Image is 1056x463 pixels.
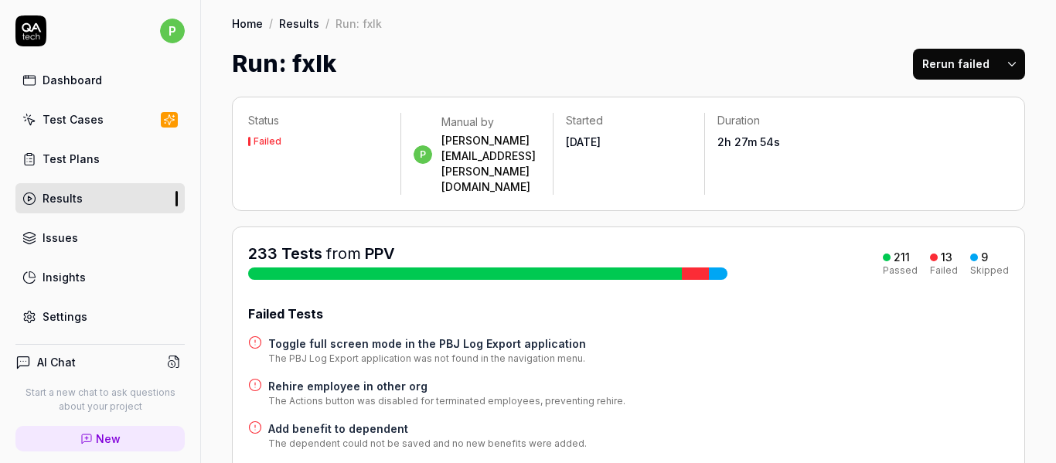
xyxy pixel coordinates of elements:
[96,431,121,447] span: New
[43,308,87,325] div: Settings
[15,104,185,134] a: Test Cases
[941,250,952,264] div: 13
[268,420,587,437] a: Add benefit to dependent
[269,15,273,31] div: /
[15,386,185,414] p: Start a new chat to ask questions about your project
[325,15,329,31] div: /
[365,244,395,263] a: PPV
[441,114,540,130] div: Manual by
[717,135,780,148] time: 2h 27m 54s
[15,65,185,95] a: Dashboard
[37,354,76,370] h4: AI Chat
[43,190,83,206] div: Results
[268,335,586,352] a: Toggle full screen mode in the PBJ Log Export application
[268,378,625,394] a: Rehire employee in other org
[15,223,185,253] a: Issues
[43,72,102,88] div: Dashboard
[894,250,910,264] div: 211
[981,250,988,264] div: 9
[15,183,185,213] a: Results
[930,266,958,275] div: Failed
[268,394,625,408] div: The Actions button was disabled for terminated employees, preventing rehire.
[15,426,185,451] a: New
[566,135,601,148] time: [DATE]
[43,151,100,167] div: Test Plans
[15,144,185,174] a: Test Plans
[441,133,540,195] div: [PERSON_NAME][EMAIL_ADDRESS][PERSON_NAME][DOMAIN_NAME]
[15,262,185,292] a: Insights
[43,111,104,128] div: Test Cases
[248,305,1009,323] div: Failed Tests
[336,15,382,31] div: Run: fxIk
[248,113,388,128] p: Status
[43,230,78,246] div: Issues
[160,19,185,43] span: p
[268,437,587,451] div: The dependent could not be saved and no new benefits were added.
[160,15,185,46] button: p
[566,113,693,128] p: Started
[43,269,86,285] div: Insights
[232,15,263,31] a: Home
[254,137,281,146] div: Failed
[15,301,185,332] a: Settings
[970,266,1009,275] div: Skipped
[248,244,322,263] span: 233 Tests
[326,244,361,263] span: from
[232,46,336,81] h1: Run: fxIk
[268,352,586,366] div: The PBJ Log Export application was not found in the navigation menu.
[717,113,844,128] p: Duration
[414,145,432,164] span: p
[883,266,918,275] div: Passed
[913,49,999,80] button: Rerun failed
[279,15,319,31] a: Results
